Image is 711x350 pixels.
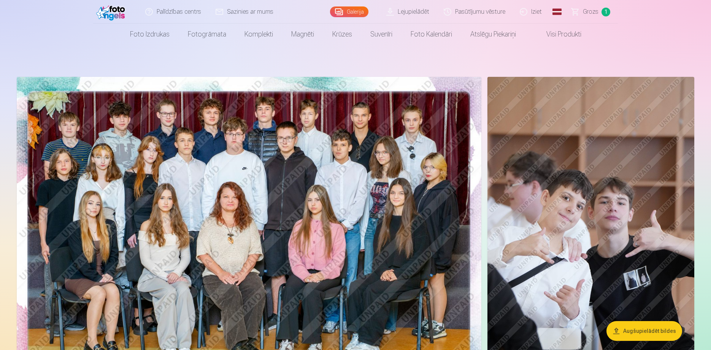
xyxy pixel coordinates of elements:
a: Suvenīri [361,24,402,45]
a: Komplekti [235,24,282,45]
a: Foto kalendāri [402,24,461,45]
span: Grozs [583,7,598,16]
a: Fotogrāmata [179,24,235,45]
button: Augšupielādēt bildes [606,321,682,341]
a: Foto izdrukas [121,24,179,45]
a: Magnēti [282,24,323,45]
a: Krūzes [323,24,361,45]
img: /fa1 [96,3,128,21]
a: Galerija [330,6,368,17]
a: Atslēgu piekariņi [461,24,525,45]
span: 1 [601,8,610,16]
a: Visi produkti [525,24,590,45]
